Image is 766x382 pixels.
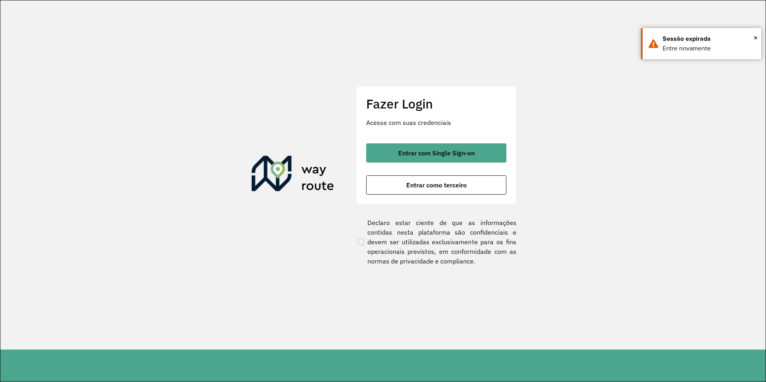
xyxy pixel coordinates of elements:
[754,32,758,44] button: Close
[366,118,506,127] p: Acesse com suas credenciais
[406,182,467,188] span: Entrar como terceiro
[663,44,755,53] div: Entre novamente
[252,156,334,194] img: Roteirizador AmbevTech
[398,150,475,156] span: Entrar com Single Sign-on
[366,143,506,163] button: button
[356,218,516,266] label: Declaro estar ciente de que as informações contidas nesta plataforma são confidenciais e devem se...
[663,34,755,44] div: Sessão expirada
[366,175,506,195] button: button
[754,32,758,44] span: ×
[366,96,506,111] h2: Fazer Login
